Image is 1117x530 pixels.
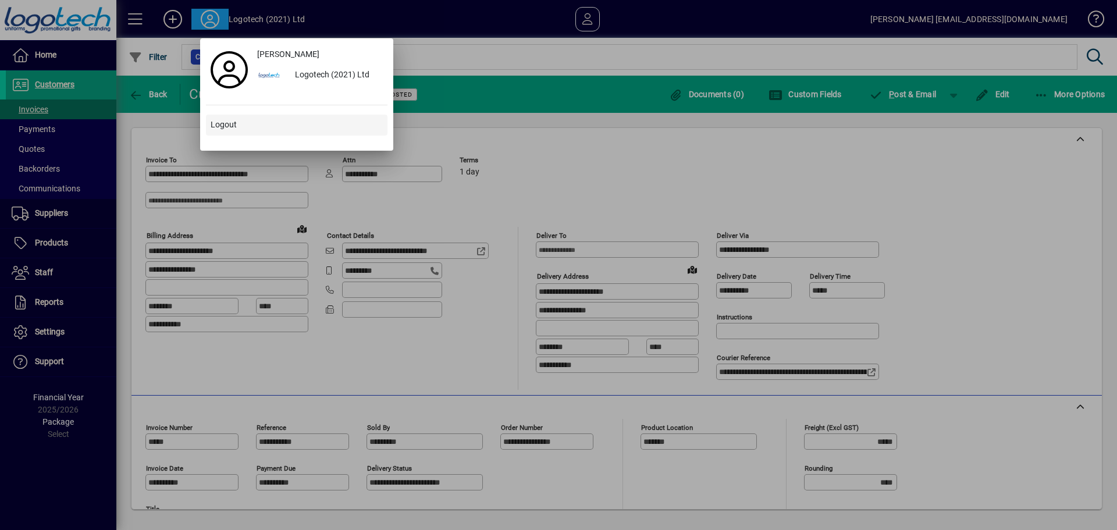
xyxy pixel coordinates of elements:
[252,44,387,65] a: [PERSON_NAME]
[206,59,252,80] a: Profile
[206,115,387,136] button: Logout
[257,48,319,61] span: [PERSON_NAME]
[252,65,387,86] button: Logotech (2021) Ltd
[211,119,237,131] span: Logout
[286,65,387,86] div: Logotech (2021) Ltd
